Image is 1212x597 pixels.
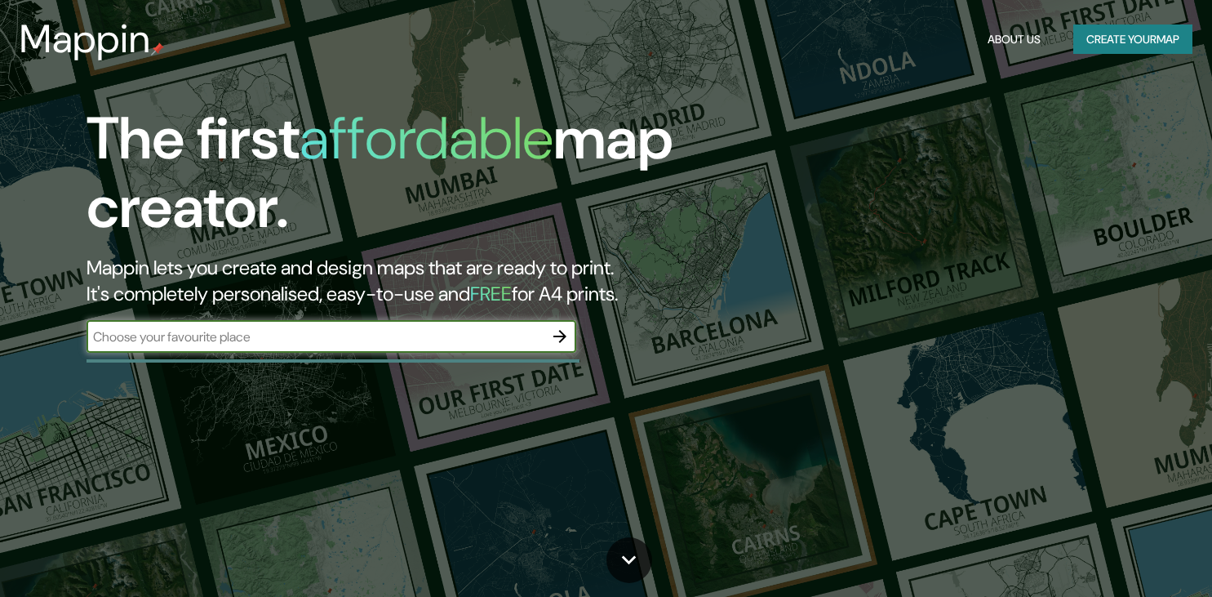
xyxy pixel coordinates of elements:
h5: FREE [470,281,512,306]
iframe: Help widget launcher [1067,533,1194,579]
h1: The first map creator. [87,105,693,255]
h2: Mappin lets you create and design maps that are ready to print. It's completely personalised, eas... [87,255,693,307]
button: About Us [981,25,1047,55]
h1: affordable [300,100,553,176]
h3: Mappin [20,16,151,62]
input: Choose your favourite place [87,327,544,346]
img: mappin-pin [151,42,164,56]
button: Create yourmap [1073,25,1192,55]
